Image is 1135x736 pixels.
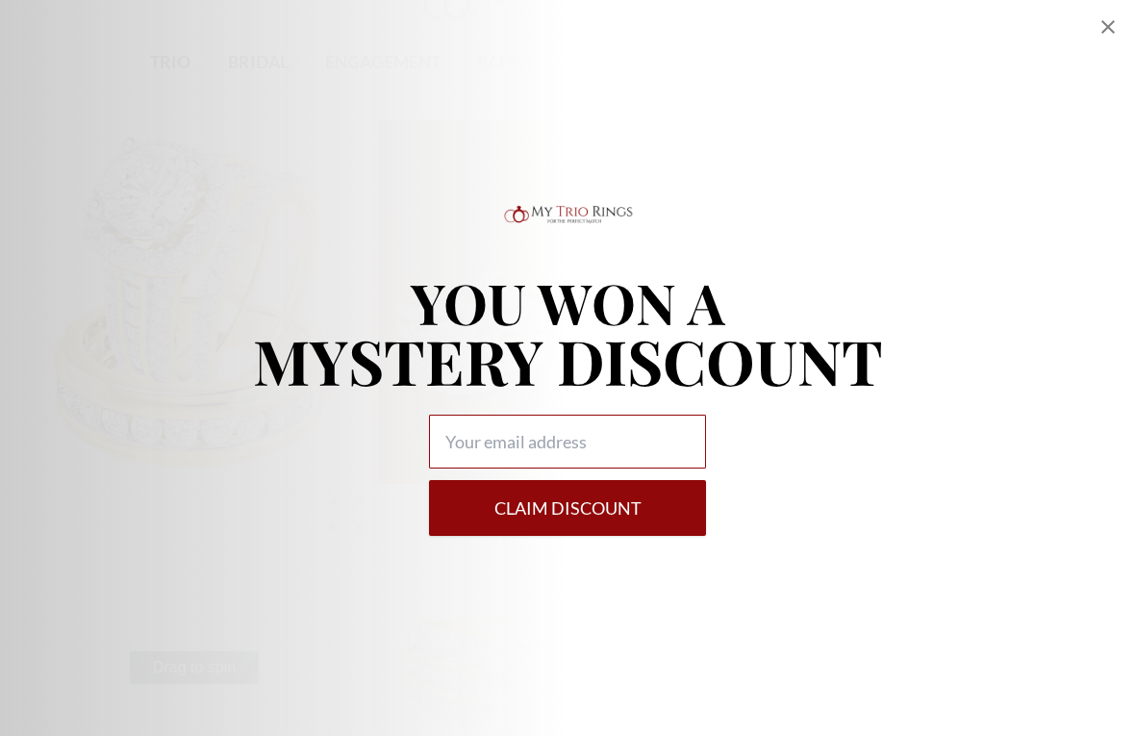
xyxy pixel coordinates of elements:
[253,274,883,330] p: YOU WON A
[429,415,706,469] input: Your email address
[429,480,706,536] button: Claim DISCOUNT
[1097,15,1120,38] div: Close popup
[253,330,883,392] p: MYSTERY DISCOUNT
[500,201,635,228] img: Logo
